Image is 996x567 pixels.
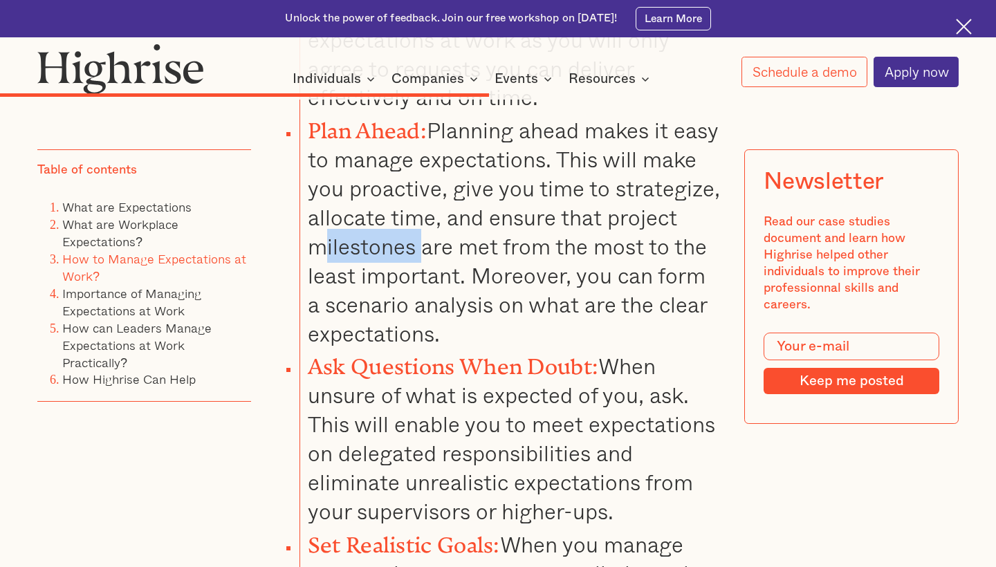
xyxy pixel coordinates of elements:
div: Companies [391,71,464,87]
div: Table of contents [37,162,137,179]
div: Events [495,71,556,87]
div: Resources [569,71,636,87]
a: Importance of Managing Expectations at Work [62,283,201,320]
div: Individuals [293,71,379,87]
li: When unsure of what is expected of you, ask. This will enable you to meet expectations on delegat... [299,347,722,525]
a: How to Manage Expectations at Work? [62,249,246,286]
a: How Highrise Can Help [62,370,196,389]
div: Events [495,71,538,87]
a: What are Workplace Expectations? [62,214,178,251]
img: Cross icon [956,19,972,35]
strong: Ask Questions When Doubt: [308,354,599,368]
div: Read our case studies document and learn how Highrise helped other individuals to improve their p... [764,214,939,314]
div: Newsletter [764,169,885,196]
div: Companies [391,71,482,87]
a: How can Leaders Manage Expectations at Work Practically? [62,318,212,372]
div: Unlock the power of feedback. Join our free workshop on [DATE]! [285,11,617,26]
a: Apply now [874,57,959,87]
a: What are Expectations [62,197,192,216]
form: Modal Form [764,333,939,395]
input: Keep me posted [764,369,939,395]
div: Resources [569,71,654,87]
a: Schedule a demo [741,57,867,87]
strong: Set Realistic Goals: [308,532,500,546]
strong: Plan Ahead: [308,118,427,132]
li: Planning ahead makes it easy to manage expectations. This will make you proactive, give you time ... [299,111,722,347]
input: Your e-mail [764,333,939,361]
div: Individuals [293,71,361,87]
a: Learn More [636,7,710,31]
img: Highrise logo [37,44,204,94]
